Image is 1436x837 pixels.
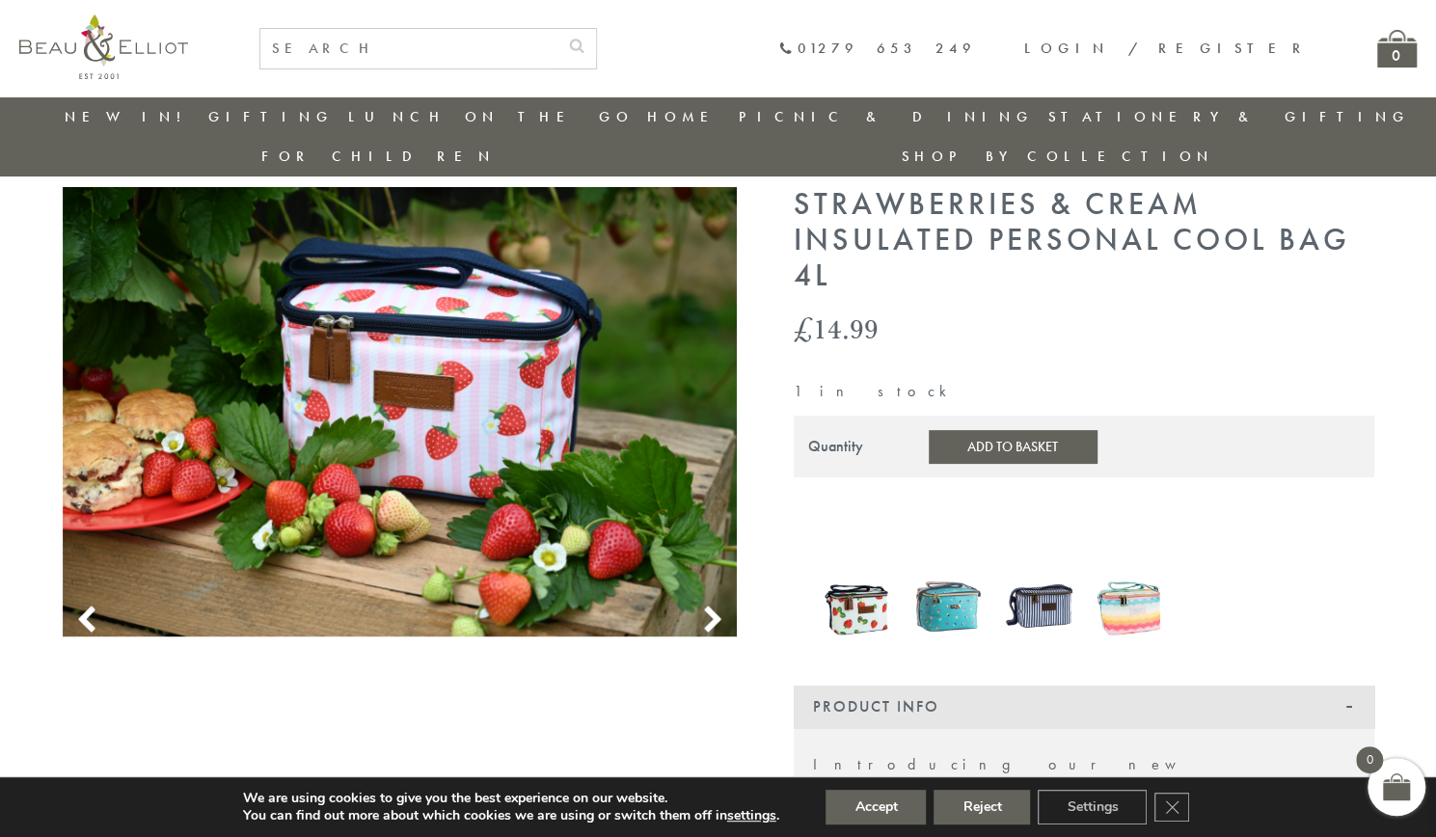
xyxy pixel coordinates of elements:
button: Accept [826,790,926,824]
a: New in! [65,107,194,126]
a: Coconut Grove Personal Picnic Cool Bag 4L [1094,562,1165,654]
a: Lunch On The Go [348,107,634,126]
img: Three Rivers Personal Cool Bag 4L [1003,560,1074,653]
a: 0 [1377,30,1417,67]
img: logo [19,14,188,79]
button: settings [727,807,776,824]
iframe: Secure express checkout frame [790,489,1378,534]
div: Quantity [808,438,863,455]
span: 0 [1356,746,1383,773]
a: For Children [261,147,496,166]
a: Login / Register [1024,39,1310,58]
img: Confetti Personal Cool Bag 4L [912,560,984,653]
button: Add to Basket [929,430,1097,463]
a: Home [647,107,724,126]
a: Picnic & Dining [739,107,1034,126]
button: Settings [1038,790,1147,824]
input: SEARCH [260,29,557,68]
button: Close GDPR Cookie Banner [1154,793,1189,822]
a: Shop by collection [902,147,1213,166]
img: Strawberries & Cream Aqua Insulated Personal Cool Bag 4L [823,562,894,650]
a: Gifting [208,107,334,126]
div: Product Info [794,686,1374,728]
button: Reject [934,790,1030,824]
img: Strawberries & Cream Insulated Personal Cool Bag 4L [63,187,738,636]
span: £ [794,309,813,348]
h1: Strawberries & Cream Insulated Personal Cool Bag 4L [794,187,1374,293]
p: We are using cookies to give you the best experience on our website. [243,790,779,807]
p: You can find out more about which cookies we are using or switch them off in . [243,807,779,824]
bdi: 14.99 [794,309,879,348]
a: 01279 653 249 [778,40,976,57]
a: Confetti Personal Cool Bag 4L [912,560,984,657]
p: 1 in stock [794,383,1374,400]
a: Strawberries & Cream Aqua Insulated Personal Cool Bag 4L [823,562,894,654]
img: Coconut Grove Personal Picnic Cool Bag 4L [1094,562,1165,650]
a: Stationery & Gifting [1048,107,1410,126]
a: Three Rivers Personal Cool Bag 4L [1003,560,1074,657]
